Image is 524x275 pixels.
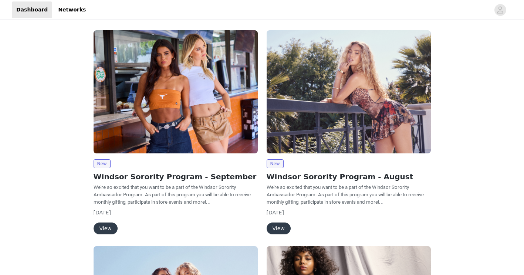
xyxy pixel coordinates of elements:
img: Windsor [267,30,431,153]
span: We're so excited that you want to be a part of the Windsor Sorority Ambassador Program. As part o... [267,184,424,205]
span: [DATE] [94,210,111,215]
span: New [267,159,284,168]
a: Dashboard [12,1,52,18]
span: [DATE] [267,210,284,215]
h2: Windsor Sorority Program - September [94,171,258,182]
h2: Windsor Sorority Program - August [267,171,431,182]
img: Windsor [94,30,258,153]
span: New [94,159,111,168]
div: avatar [497,4,504,16]
span: We're so excited that you want to be a part of the Windsor Sorority Ambassador Program. As part o... [94,184,251,205]
button: View [267,223,291,234]
a: View [94,226,118,231]
a: Networks [54,1,90,18]
button: View [94,223,118,234]
a: View [267,226,291,231]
